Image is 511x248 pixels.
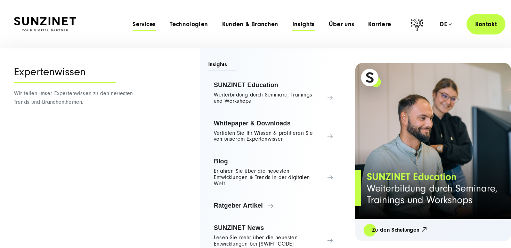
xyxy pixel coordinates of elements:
[222,21,278,28] a: Kunden & Branchen
[14,17,76,32] img: SUNZINET Full Service Digital Agentur
[467,14,505,34] a: Kontakt
[208,115,339,148] a: Whitepaper & Downloads Vertiefen Sie Ihr Wissen & profitieren Sie von unserem Expertenwissen
[208,77,339,109] a: SUNZINET Education Weiterbildung durch Seminare, Trainings und Workshops
[132,21,156,28] a: Services
[208,61,236,71] span: Insights
[208,197,339,214] a: Ratgeber Artikel
[329,21,355,28] a: Über uns
[14,66,116,83] div: Expertenwissen
[292,21,315,28] a: Insights
[208,153,339,192] a: Blog Erfahren Sie über die neuesten Entwicklungen & Trends in der digitalen Welt
[364,226,435,234] a: Zu den Schulungen 🡥
[368,21,391,28] a: Karriere
[170,21,208,28] a: Technologien
[440,21,452,28] div: de
[214,202,333,209] span: Ratgeber Artikel
[355,63,511,219] img: Full service Digitalagentur SUNZINET - SUNZINET Education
